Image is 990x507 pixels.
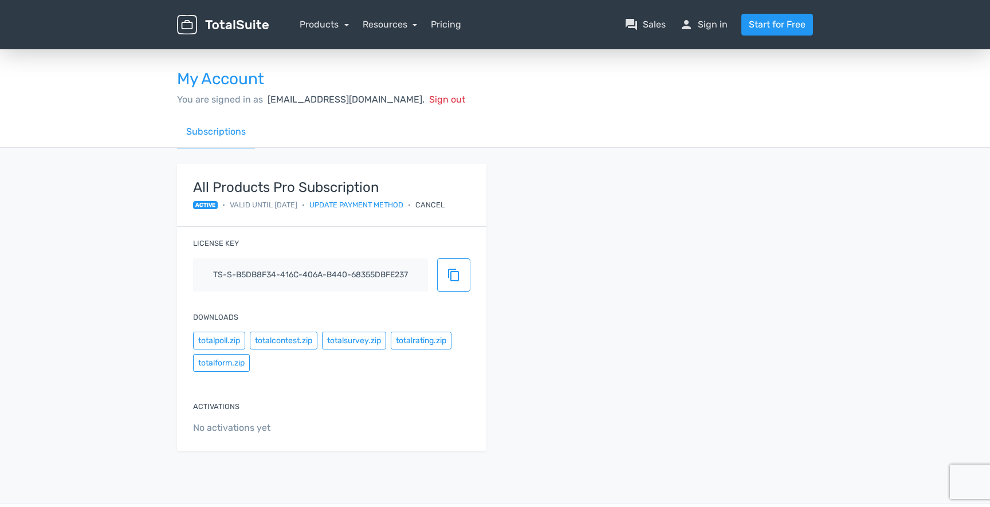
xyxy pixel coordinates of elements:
label: License key [193,238,239,249]
span: • [302,199,305,210]
span: No activations yet [193,421,470,435]
div: Cancel [415,199,445,210]
a: Start for Free [741,14,813,36]
a: Subscriptions [177,116,255,148]
span: • [222,199,225,210]
a: Pricing [431,18,461,32]
img: TotalSuite for WordPress [177,15,269,35]
span: Valid until [DATE] [230,199,297,210]
button: totalrating.zip [391,332,451,349]
h3: My Account [177,70,813,88]
span: active [193,201,218,209]
span: Sign out [429,94,465,105]
button: totalpoll.zip [193,332,245,349]
button: totalform.zip [193,354,250,372]
span: person [679,18,693,32]
a: personSign in [679,18,728,32]
button: totalcontest.zip [250,332,317,349]
span: You are signed in as [177,94,263,105]
span: content_copy [447,268,461,282]
a: Products [300,19,349,30]
a: question_answerSales [624,18,666,32]
a: Update payment method [309,199,403,210]
span: [EMAIL_ADDRESS][DOMAIN_NAME], [268,94,425,105]
span: • [408,199,411,210]
label: Downloads [193,312,238,323]
a: Resources [363,19,418,30]
button: content_copy [437,258,470,292]
strong: All Products Pro Subscription [193,180,445,195]
span: question_answer [624,18,638,32]
button: totalsurvey.zip [322,332,386,349]
label: Activations [193,401,239,412]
